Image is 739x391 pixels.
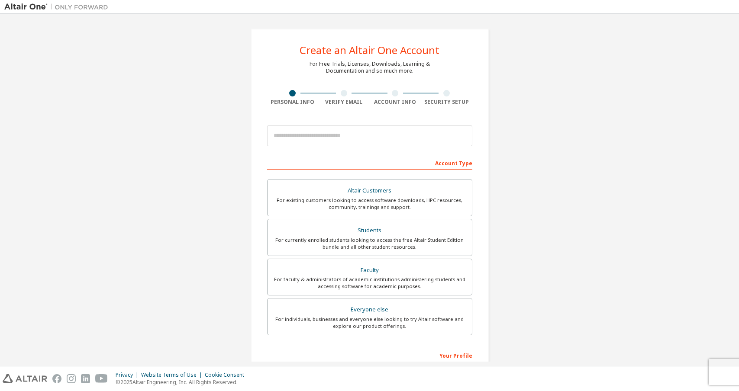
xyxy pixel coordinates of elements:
[273,224,467,237] div: Students
[267,156,472,170] div: Account Type
[273,304,467,316] div: Everyone else
[273,276,467,290] div: For faculty & administrators of academic institutions administering students and accessing softwa...
[273,316,467,330] div: For individuals, businesses and everyone else looking to try Altair software and explore our prod...
[205,372,249,378] div: Cookie Consent
[4,3,113,11] img: Altair One
[81,374,90,383] img: linkedin.svg
[310,61,430,74] div: For Free Trials, Licenses, Downloads, Learning & Documentation and so much more.
[370,99,421,106] div: Account Info
[267,348,472,362] div: Your Profile
[141,372,205,378] div: Website Terms of Use
[273,185,467,197] div: Altair Customers
[67,374,76,383] img: instagram.svg
[267,99,319,106] div: Personal Info
[318,99,370,106] div: Verify Email
[300,45,439,55] div: Create an Altair One Account
[421,99,472,106] div: Security Setup
[273,197,467,211] div: For existing customers looking to access software downloads, HPC resources, community, trainings ...
[116,372,141,378] div: Privacy
[95,374,108,383] img: youtube.svg
[273,264,467,276] div: Faculty
[116,378,249,386] p: © 2025 Altair Engineering, Inc. All Rights Reserved.
[3,374,47,383] img: altair_logo.svg
[52,374,61,383] img: facebook.svg
[273,237,467,250] div: For currently enrolled students looking to access the free Altair Student Edition bundle and all ...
